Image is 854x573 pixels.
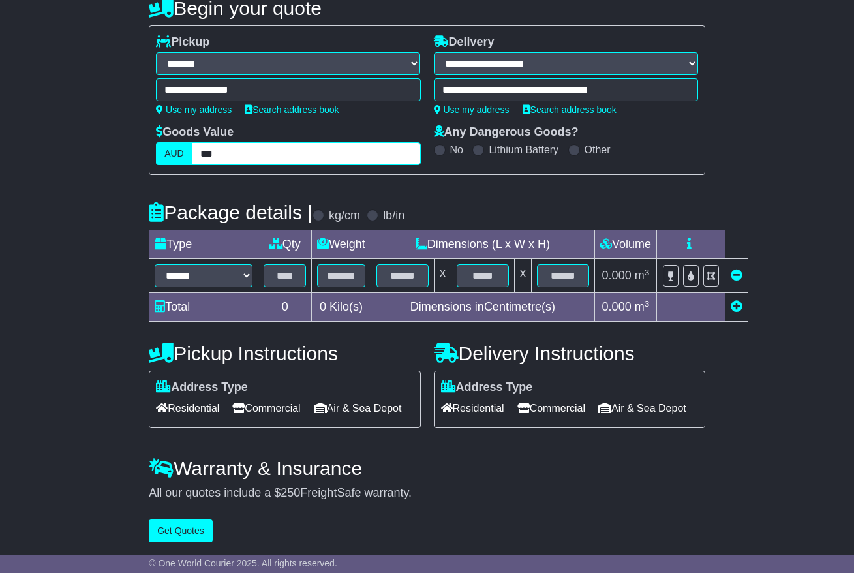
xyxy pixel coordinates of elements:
td: Total [149,293,258,322]
label: kg/cm [329,209,360,223]
span: 0.000 [602,300,632,313]
span: Residential [156,398,219,418]
label: No [450,144,463,156]
label: Address Type [441,380,533,395]
sup: 3 [645,299,650,309]
td: x [434,259,451,293]
label: lb/in [383,209,404,223]
label: Goods Value [156,125,234,140]
td: Dimensions in Centimetre(s) [371,293,594,322]
span: 0.000 [602,269,632,282]
span: Air & Sea Depot [314,398,402,418]
span: Residential [441,398,504,418]
a: Remove this item [731,269,742,282]
h4: Warranty & Insurance [149,457,705,479]
div: All our quotes include a $ FreightSafe warranty. [149,486,705,501]
button: Get Quotes [149,519,213,542]
h4: Delivery Instructions [434,343,705,364]
label: Pickup [156,35,209,50]
span: Air & Sea Depot [598,398,686,418]
span: m [635,300,650,313]
label: Address Type [156,380,248,395]
label: Other [585,144,611,156]
label: Any Dangerous Goods? [434,125,579,140]
span: Commercial [232,398,300,418]
td: Dimensions (L x W x H) [371,230,594,259]
h4: Package details | [149,202,313,223]
td: Kilo(s) [312,293,371,322]
sup: 3 [645,268,650,277]
a: Use my address [156,104,232,115]
span: 250 [281,486,300,499]
a: Add new item [731,300,742,313]
td: Qty [258,230,312,259]
td: x [514,259,531,293]
span: 0 [320,300,326,313]
a: Search address book [245,104,339,115]
label: AUD [156,142,192,165]
td: 0 [258,293,312,322]
span: m [635,269,650,282]
label: Delivery [434,35,495,50]
h4: Pickup Instructions [149,343,420,364]
td: Weight [312,230,371,259]
td: Type [149,230,258,259]
td: Volume [594,230,656,259]
span: Commercial [517,398,585,418]
a: Use my address [434,104,510,115]
label: Lithium Battery [489,144,558,156]
a: Search address book [523,104,617,115]
span: © One World Courier 2025. All rights reserved. [149,558,337,568]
